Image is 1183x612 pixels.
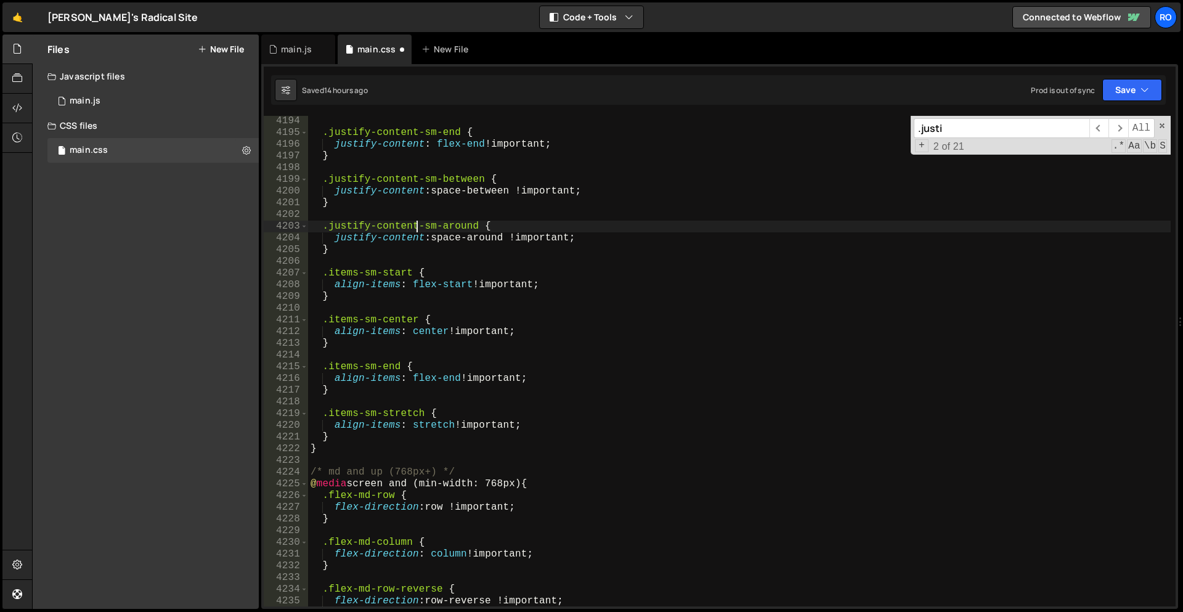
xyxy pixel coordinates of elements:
input: Search for [914,118,1089,138]
span: Alt-Enter [1128,118,1155,138]
div: 4223 [264,455,308,467]
div: 4220 [264,420,308,431]
div: New File [421,43,473,55]
a: Ro [1155,6,1177,28]
div: 16726/45739.css [47,138,259,163]
div: 4208 [264,279,308,291]
div: 4216 [264,373,308,385]
div: 4234 [264,584,308,595]
div: 4206 [264,256,308,267]
div: 4202 [264,209,308,221]
div: [PERSON_NAME]'s Radical Site [47,10,198,25]
div: 4226 [264,490,308,502]
div: 4204 [264,232,308,244]
div: 4215 [264,361,308,373]
div: main.css [357,43,396,55]
div: 4231 [264,549,308,560]
div: CSS files [33,113,259,138]
span: Whole Word Search [1143,139,1158,153]
div: 4219 [264,408,308,420]
div: 4229 [264,525,308,537]
div: Javascript files [33,64,259,89]
div: 4203 [264,221,308,232]
div: 4230 [264,537,308,549]
button: New File [198,44,244,54]
div: 4211 [264,314,308,326]
div: 4209 [264,291,308,303]
a: Connected to Webflow [1012,6,1151,28]
div: main.js [281,43,312,55]
div: Prod is out of sync [1031,85,1095,96]
div: 4207 [264,267,308,279]
div: 4195 [264,127,308,139]
div: 4205 [264,244,308,256]
span: Search In Selection [1158,139,1167,153]
button: Save [1102,79,1162,101]
span: ​ [1108,118,1128,138]
div: 16726/45737.js [47,89,259,113]
div: 4210 [264,303,308,314]
div: main.css [70,145,108,156]
div: main.js [70,96,100,107]
span: ​ [1089,118,1108,138]
div: 4232 [264,560,308,572]
div: 4213 [264,338,308,349]
div: 4228 [264,513,308,525]
div: 4200 [264,186,308,197]
div: 4198 [264,162,308,174]
div: 4235 [264,595,308,607]
div: 4217 [264,385,308,396]
span: RegExp Search [1112,139,1126,153]
span: 2 of 21 [929,141,969,152]
div: 4199 [264,174,308,186]
div: 4225 [264,478,308,490]
span: Toggle Replace mode [915,139,929,152]
div: 4218 [264,396,308,408]
div: 4227 [264,502,308,513]
div: Saved [302,85,368,96]
div: 4221 [264,431,308,443]
span: CaseSensitive Search [1127,139,1142,153]
div: 4212 [264,326,308,338]
div: 4233 [264,572,308,584]
div: 4214 [264,349,308,361]
div: 4224 [264,467,308,478]
a: 🤙 [2,2,33,32]
div: 4194 [264,115,308,127]
button: Code + Tools [540,6,643,28]
div: 4222 [264,443,308,455]
div: 4197 [264,150,308,162]
div: 4196 [264,139,308,150]
div: 4201 [264,197,308,209]
h2: Files [47,43,70,56]
div: 14 hours ago [324,85,368,96]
